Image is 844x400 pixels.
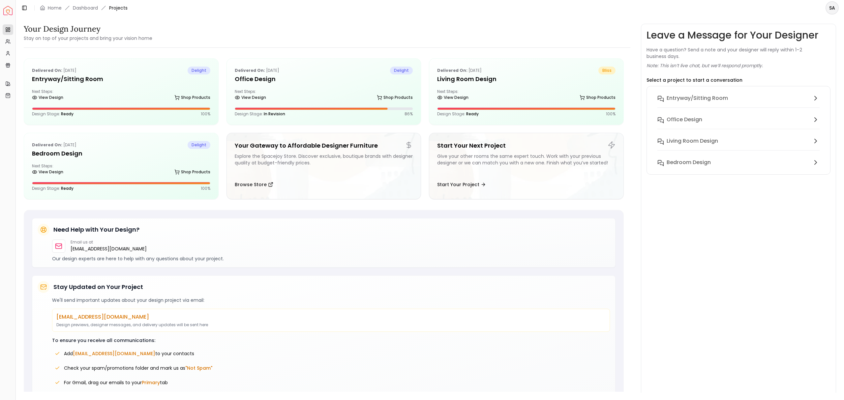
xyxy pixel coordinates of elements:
[48,5,62,11] a: Home
[61,186,74,191] span: Ready
[235,141,413,150] h5: Your Gateway to Affordable Designer Furniture
[32,142,62,148] b: Delivered on:
[3,6,13,15] a: Spacejoy
[52,337,610,344] p: To ensure you receive all communications:
[188,67,210,74] span: delight
[390,67,413,74] span: delight
[32,67,76,74] p: [DATE]
[437,68,467,73] b: Delivered on:
[32,167,63,177] a: View Design
[32,141,76,149] p: [DATE]
[52,297,610,303] p: We'll send important updates about your design project via email:
[32,149,210,158] h5: Bedroom Design
[580,93,616,102] a: Shop Products
[826,1,839,14] button: SA
[32,111,74,117] p: Design Stage:
[235,89,413,102] div: Next Steps:
[647,62,763,69] p: Note: This isn’t live chat, but we’ll respond promptly.
[142,379,160,386] span: Primary
[53,282,143,292] h5: Stay Updated on Your Project
[652,92,825,113] button: entryway/Sitting Room
[56,322,606,328] p: Design previews, designer messages, and delivery updates will be sent here
[32,89,210,102] div: Next Steps:
[64,365,212,371] span: Check your spam/promotions folder and mark us as
[235,178,273,191] button: Browse Store
[466,111,479,117] span: Ready
[174,93,210,102] a: Shop Products
[56,313,606,321] p: [EMAIL_ADDRESS][DOMAIN_NAME]
[652,134,825,156] button: Living Room design
[40,5,128,11] nav: breadcrumb
[235,68,265,73] b: Delivered on:
[235,67,279,74] p: [DATE]
[188,141,210,149] span: delight
[32,93,63,102] a: View Design
[53,225,139,234] h5: Need Help with Your Design?
[52,255,610,262] p: Our design experts are here to help with any questions about your project.
[73,350,155,357] span: [EMAIL_ADDRESS][DOMAIN_NAME]
[264,111,285,117] span: In Revision
[32,186,74,191] p: Design Stage:
[174,167,210,177] a: Shop Products
[429,133,624,199] a: Start Your Next ProjectGive your other rooms the same expert touch. Work with your previous desig...
[32,68,62,73] b: Delivered on:
[667,158,711,166] h6: Bedroom Design
[667,137,718,145] h6: Living Room design
[73,5,98,11] a: Dashboard
[437,141,616,150] h5: Start Your Next Project
[61,111,74,117] span: Ready
[185,365,212,371] span: "Not Spam"
[377,93,413,102] a: Shop Products
[647,77,742,83] p: Select a project to start a conversation
[606,111,616,117] p: 100 %
[437,89,616,102] div: Next Steps:
[64,379,168,386] span: For Gmail, drag our emails to your tab
[826,2,838,14] span: SA
[598,67,616,74] span: bliss
[405,111,413,117] p: 86 %
[652,156,825,169] button: Bedroom Design
[32,163,210,177] div: Next Steps:
[24,24,152,34] h3: Your Design Journey
[437,93,468,102] a: View Design
[201,111,210,117] p: 100 %
[71,240,147,245] p: Email us at
[652,113,825,134] button: Office design
[437,111,479,117] p: Design Stage:
[64,350,194,357] span: Add to your contacts
[437,178,486,191] button: Start Your Project
[235,74,413,84] h5: Office design
[235,93,266,102] a: View Design
[201,186,210,191] p: 100 %
[437,67,482,74] p: [DATE]
[437,74,616,84] h5: Living Room design
[71,245,147,253] a: [EMAIL_ADDRESS][DOMAIN_NAME]
[226,133,421,199] a: Your Gateway to Affordable Designer FurnitureExplore the Spacejoy Store. Discover exclusive, bout...
[437,153,616,175] div: Give your other rooms the same expert touch. Work with your previous designer or we can match you...
[24,35,152,42] small: Stay on top of your projects and bring your vision home
[235,153,413,175] div: Explore the Spacejoy Store. Discover exclusive, boutique brands with designer quality at budget-f...
[667,94,728,102] h6: entryway/Sitting Room
[667,116,702,124] h6: Office design
[647,29,818,41] h3: Leave a Message for Your Designer
[32,74,210,84] h5: entryway/Sitting Room
[109,5,128,11] span: Projects
[647,46,830,60] p: Have a question? Send a note and your designer will reply within 1–2 business days.
[3,6,13,15] img: Spacejoy Logo
[235,111,285,117] p: Design Stage:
